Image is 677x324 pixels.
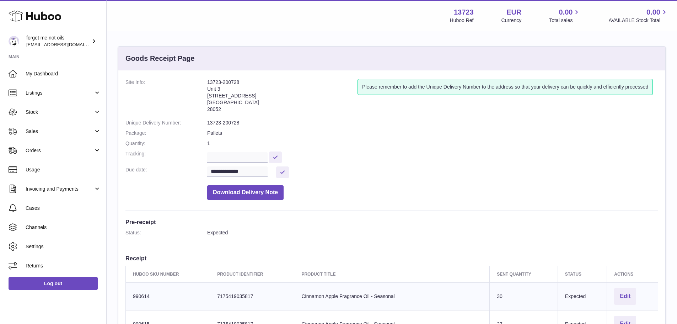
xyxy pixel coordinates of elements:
[614,288,636,305] button: Edit
[26,147,93,154] span: Orders
[294,266,490,282] th: Product title
[210,282,294,310] td: 7175419035817
[126,266,210,282] th: Huboo SKU Number
[558,282,607,310] td: Expected
[26,128,93,135] span: Sales
[26,166,101,173] span: Usage
[26,70,101,77] span: My Dashboard
[125,54,195,63] h3: Goods Receipt Page
[125,119,207,126] dt: Unique Delivery Number:
[125,254,658,262] h3: Receipt
[506,7,521,17] strong: EUR
[454,7,474,17] strong: 13723
[294,282,490,310] td: Cinnamon Apple Fragrance Oil - Seasonal
[125,150,207,163] dt: Tracking:
[646,7,660,17] span: 0.00
[450,17,474,24] div: Huboo Ref
[207,79,358,116] address: 13723-200728 Unit 3 [STREET_ADDRESS] [GEOGRAPHIC_DATA] 28052
[125,218,658,226] h3: Pre-receipt
[501,17,522,24] div: Currency
[9,36,19,47] img: internalAdmin-13723@internal.huboo.com
[490,266,558,282] th: Sent Quantity
[207,229,658,236] dd: Expected
[26,243,101,250] span: Settings
[125,140,207,147] dt: Quantity:
[26,90,93,96] span: Listings
[207,119,658,126] dd: 13723-200728
[125,229,207,236] dt: Status:
[207,185,284,200] button: Download Delivery Note
[207,130,658,137] dd: Pallets
[125,166,207,178] dt: Due date:
[26,205,101,212] span: Cases
[607,266,658,282] th: Actions
[126,282,210,310] td: 990614
[125,79,207,116] dt: Site Info:
[549,7,581,24] a: 0.00 Total sales
[26,262,101,269] span: Returns
[26,109,93,116] span: Stock
[207,140,658,147] dd: 1
[26,186,93,192] span: Invoicing and Payments
[608,7,668,24] a: 0.00 AVAILABLE Stock Total
[358,79,653,95] div: Please remember to add the Unique Delivery Number to the address so that your delivery can be qui...
[559,7,573,17] span: 0.00
[125,130,207,137] dt: Package:
[549,17,581,24] span: Total sales
[490,282,558,310] td: 30
[9,277,98,290] a: Log out
[26,42,104,47] span: [EMAIL_ADDRESS][DOMAIN_NAME]
[608,17,668,24] span: AVAILABLE Stock Total
[26,34,90,48] div: forget me not oils
[558,266,607,282] th: Status
[26,224,101,231] span: Channels
[210,266,294,282] th: Product Identifier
